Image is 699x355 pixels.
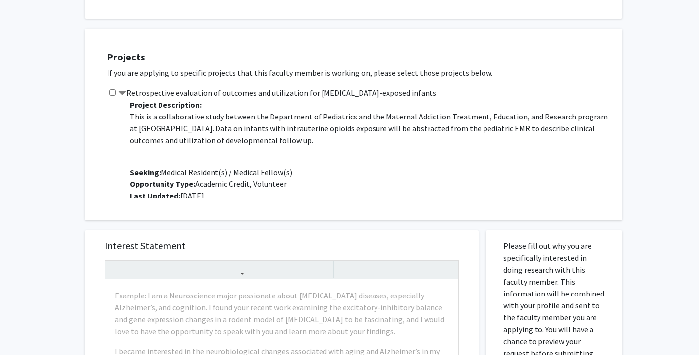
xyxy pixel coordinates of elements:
button: Remove format [291,261,308,278]
button: Fullscreen [438,261,456,278]
b: Opportunity Type: [130,179,195,189]
button: Insert horizontal rule [314,261,331,278]
h5: Interest Statement [105,240,459,252]
button: Unordered list [251,261,268,278]
b: Project Description: [130,100,202,110]
span: [DATE] [130,191,204,201]
p: This is a collaborative study between the Department of Pediatrics and the Maternal Addiction Tre... [130,111,612,146]
b: Last Updated: [130,191,180,201]
button: Undo (Ctrl + Z) [108,261,125,278]
span: Medical Resident(s) / Medical Fellow(s) [130,167,292,177]
button: Emphasis (Ctrl + I) [165,261,182,278]
strong: Projects [107,51,145,63]
b: Seeking: [130,167,161,177]
p: Example: I am a Neuroscience major passionate about [MEDICAL_DATA] diseases, especially Alzheimer... [115,290,448,337]
span: Academic Credit, Volunteer [130,179,287,189]
button: Ordered list [268,261,285,278]
button: Superscript [188,261,205,278]
label: Retrospective evaluation of outcomes and utilization for [MEDICAL_DATA]-exposed infants [118,87,436,99]
button: Strong (Ctrl + B) [148,261,165,278]
button: Link [228,261,245,278]
p: If you are applying to specific projects that this faculty member is working on, please select th... [107,67,612,79]
iframe: Chat [7,310,42,348]
button: Subscript [205,261,222,278]
button: Redo (Ctrl + Y) [125,261,142,278]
